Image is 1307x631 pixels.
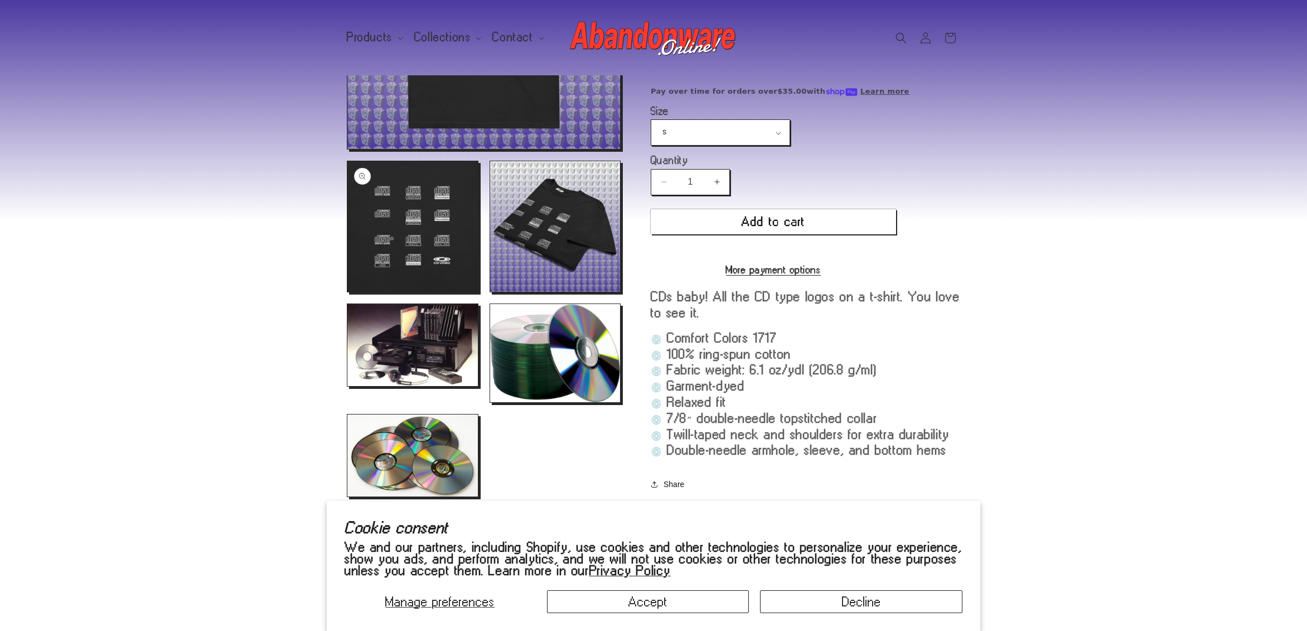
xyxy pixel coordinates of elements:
[345,590,536,613] button: Manage preferences
[486,26,548,49] summary: Contact
[760,590,962,613] button: Decline
[566,11,742,64] a: Abandonware
[651,155,896,166] label: Quantity
[408,26,486,49] summary: Collections
[345,519,962,536] h2: Cookie consent
[651,289,960,321] p: CDs baby! All the CD type logos on a t-shirt. You love to see it.
[385,594,495,609] span: Manage preferences
[492,32,533,42] span: Contact
[589,563,671,577] a: Privacy Policy
[414,32,471,42] span: Collections
[651,209,896,234] button: Add to cart
[651,473,688,497] button: Share
[347,32,393,42] span: Products
[345,541,962,576] p: We and our partners, including Shopify, use cookies and other technologies to personalize your ex...
[570,16,737,60] img: Abandonware
[651,265,896,275] a: More payment options
[889,26,913,50] summary: Search
[547,590,749,613] button: Accept
[651,330,960,458] p: 💿 Comfort Colors 1717 💿 100% ring-spun cotton 💿 Fabric weight: 6.1 oz/yd² (206.8 g/m²) 💿 Garment-...
[340,26,408,49] summary: Products
[651,105,896,117] label: Size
